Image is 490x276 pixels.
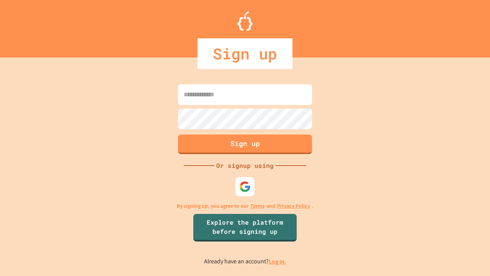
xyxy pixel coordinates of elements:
[269,258,286,266] a: Log in.
[426,212,482,245] iframe: chat widget
[458,245,482,268] iframe: chat widget
[178,135,312,154] button: Sign up
[239,181,251,192] img: google-icon.svg
[193,214,297,242] a: Explore the platform before signing up
[237,11,253,31] img: Logo.svg
[177,202,314,210] p: By signing up, you agree to our and .
[214,161,276,170] div: Or signup using
[277,202,310,210] a: Privacy Policy
[198,38,292,69] div: Sign up
[250,202,265,210] a: Terms
[204,257,286,266] p: Already have an account?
